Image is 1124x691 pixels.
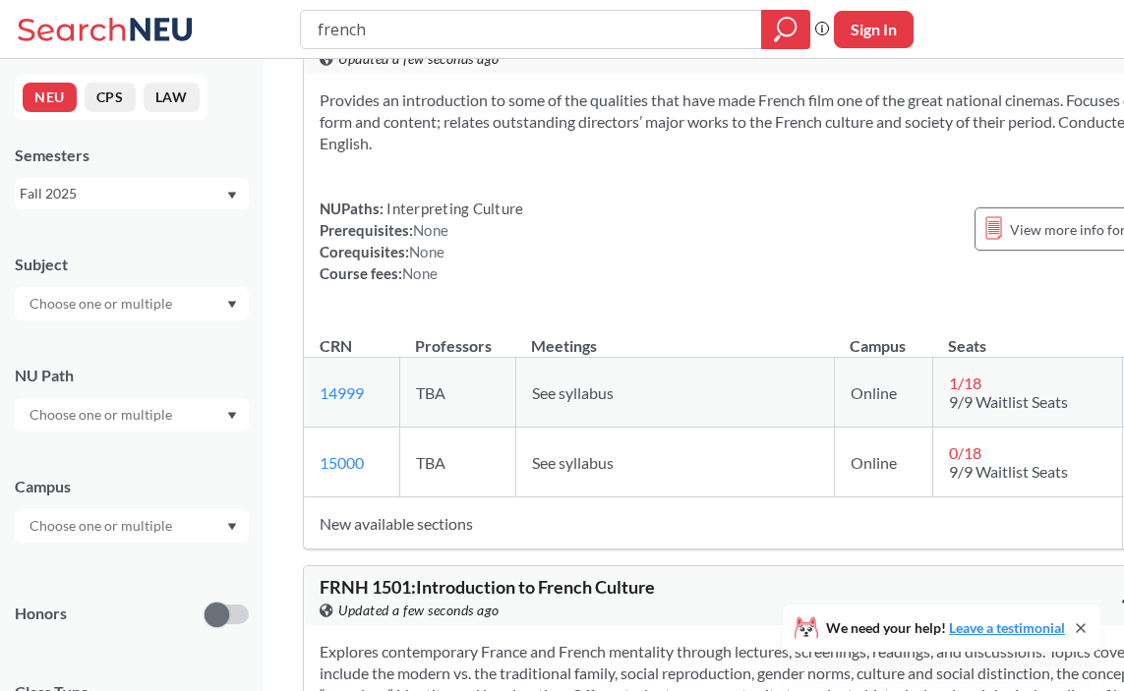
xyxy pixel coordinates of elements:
[23,83,77,112] button: NEU
[304,497,1123,549] td: New available sections
[932,316,1122,358] th: Seats
[15,603,67,625] p: Honors
[227,192,237,200] svg: Dropdown arrow
[402,264,438,282] span: None
[15,254,249,275] div: Subject
[316,13,747,46] input: Class, professor, course number, "phrase"
[15,476,249,497] div: Campus
[20,183,225,204] div: Fall 2025
[144,83,200,112] button: LAW
[834,316,932,358] th: Campus
[320,576,655,598] span: FRNH 1501 : Introduction to French Culture
[409,243,444,260] span: None
[515,316,834,358] th: Meetings
[532,453,614,472] span: See syllabus
[227,301,237,309] svg: Dropdown arrow
[320,335,352,357] div: CRN
[399,428,515,497] td: TBA
[227,523,237,531] svg: Dropdown arrow
[320,383,364,402] a: 14999
[774,16,798,43] svg: magnifying glass
[761,10,810,49] div: magnifying glass
[949,443,981,462] span: 0 / 18
[949,462,1068,481] span: 9/9 Waitlist Seats
[15,398,249,432] div: Dropdown arrow
[85,83,136,112] button: CPS
[399,316,515,358] th: Professors
[20,514,185,538] input: Choose one or multiple
[834,11,914,48] button: Sign In
[320,198,523,284] div: NUPaths: Prerequisites: Corequisites: Course fees:
[20,292,185,316] input: Choose one or multiple
[834,428,932,497] td: Online
[834,358,932,428] td: Online
[320,453,364,472] a: 15000
[227,412,237,420] svg: Dropdown arrow
[338,48,500,70] span: Updated a few seconds ago
[826,621,1065,635] span: We need your help!
[15,144,249,166] div: Semesters
[384,200,523,217] span: Interpreting Culture
[949,374,981,392] span: 1 / 18
[413,221,448,239] span: None
[15,365,249,386] div: NU Path
[20,403,185,427] input: Choose one or multiple
[532,383,614,402] span: See syllabus
[949,392,1068,411] span: 9/9 Waitlist Seats
[338,600,500,621] span: Updated a few seconds ago
[399,358,515,428] td: TBA
[15,509,249,543] div: Dropdown arrow
[949,619,1065,636] a: Leave a testimonial
[15,287,249,320] div: Dropdown arrow
[15,178,249,209] div: Fall 2025Dropdown arrow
